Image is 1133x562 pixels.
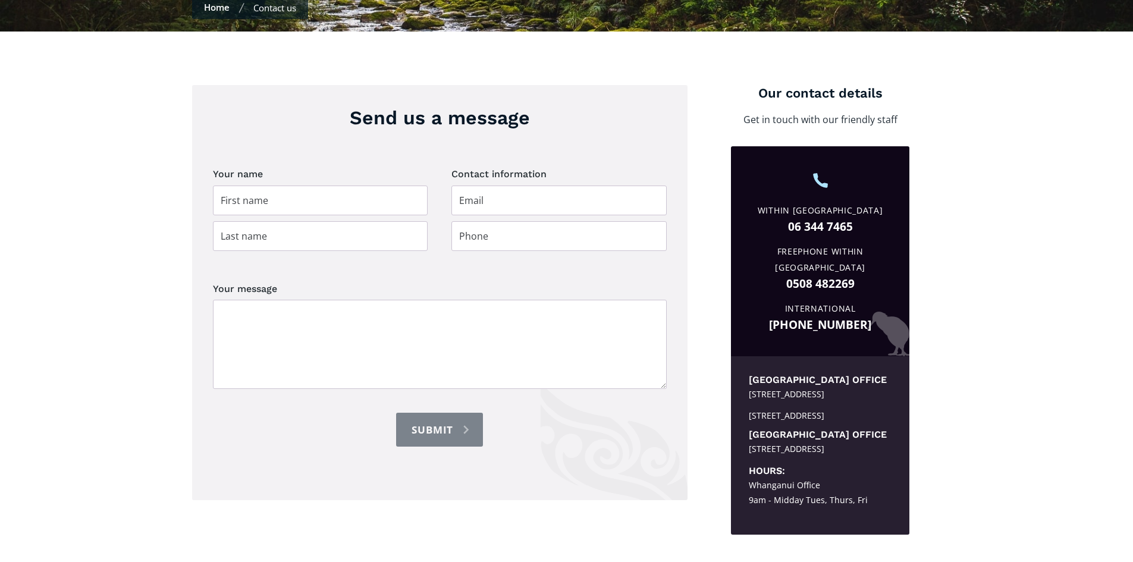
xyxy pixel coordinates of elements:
[740,244,900,276] div: Freephone Within [GEOGRAPHIC_DATA]
[451,186,667,215] input: Email
[213,165,667,470] form: Contact page
[451,221,667,251] input: Phone
[740,317,900,333] a: [PHONE_NUMBER]
[204,1,230,13] a: Home
[749,478,892,508] div: Whanganui Office 9am - Midday Tues, Thurs, Fri
[731,111,909,128] p: Get in touch with our friendly staff
[213,165,263,183] legend: Your name
[213,106,667,130] h3: Send us a message
[213,281,667,297] label: Your message
[213,221,428,251] input: Last name
[740,219,900,235] a: 06 344 7465
[749,374,892,387] h5: [GEOGRAPHIC_DATA] office
[451,165,547,183] legend: Contact information
[749,387,892,401] div: [STREET_ADDRESS]
[749,441,892,456] div: [STREET_ADDRESS]
[731,85,909,102] h4: Our contact details
[740,203,900,219] div: Within [GEOGRAPHIC_DATA]
[253,2,296,14] div: Contact us
[740,301,900,317] div: International
[749,429,892,441] h5: [GEOGRAPHIC_DATA] office
[749,408,892,423] div: [STREET_ADDRESS]
[213,186,428,215] input: First name
[749,465,892,478] h5: Hours:
[740,276,900,292] a: 0508 482269
[396,413,483,447] input: Submit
